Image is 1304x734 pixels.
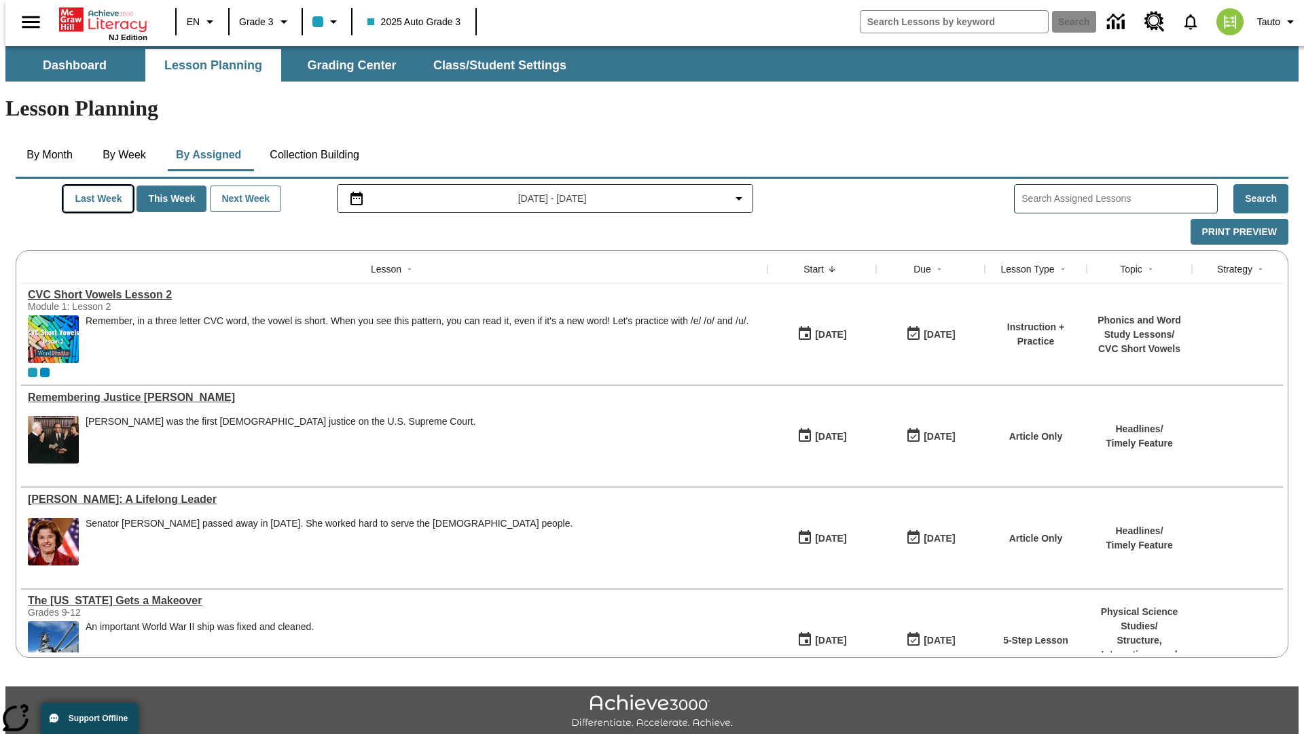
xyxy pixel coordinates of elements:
img: A group of people gather near the USS Missouri [28,621,79,669]
div: Due [913,262,931,276]
a: Notifications [1173,4,1208,39]
div: Senator Dianne Feinstein passed away in September 2023. She worked hard to serve the American peo... [86,518,573,565]
p: Article Only [1009,430,1063,444]
p: Structure, Interactions, and Properties of Matter [1093,633,1185,676]
img: avatar image [1216,8,1244,35]
button: This Week [137,186,206,212]
a: Resource Center, Will open in new tab [1136,3,1173,40]
div: Senator [PERSON_NAME] passed away in [DATE]. She worked hard to serve the [DEMOGRAPHIC_DATA] people. [86,518,573,529]
button: Next Week [210,186,281,212]
div: Remember, in a three letter CVC word, the vowel is short. When you see this pattern, you can read... [86,315,748,363]
button: Collection Building [259,139,370,171]
a: CVC Short Vowels Lesson 2, Lessons [28,289,761,301]
span: Tauto [1257,15,1280,29]
div: [DATE] [815,632,846,649]
button: Sort [1055,261,1071,277]
button: Dashboard [7,49,143,82]
button: Lesson Planning [145,49,281,82]
div: [DATE] [924,428,955,445]
p: Remember, in a three letter CVC word, the vowel is short. When you see this pattern, you can read... [86,315,748,327]
div: SubNavbar [5,46,1299,82]
button: Class/Student Settings [422,49,577,82]
span: 2025 Auto Grade 3 [367,15,461,29]
div: SubNavbar [5,49,579,82]
div: Dianne Feinstein: A Lifelong Leader [28,493,761,506]
button: Print Preview [1191,219,1288,245]
div: [PERSON_NAME] was the first [DEMOGRAPHIC_DATA] justice on the U.S. Supreme Court. [86,416,475,427]
div: CVC Short Vowels Lesson 2 [28,289,761,301]
div: [DATE] [924,326,955,343]
button: 10/09/25: Last day the lesson can be accessed [901,525,960,551]
button: By Month [16,139,84,171]
div: [DATE] [815,530,846,547]
span: Lesson Planning [164,58,262,73]
h1: Lesson Planning [5,96,1299,121]
div: Lesson Type [1000,262,1054,276]
button: Sort [824,261,840,277]
div: Home [59,5,147,41]
p: Headlines / [1106,422,1173,436]
span: Sandra Day O'Connor was the first female justice on the U.S. Supreme Court. [86,416,475,464]
p: CVC Short Vowels [1093,342,1185,356]
div: [DATE] [924,632,955,649]
button: Sort [931,261,947,277]
button: Last Week [63,186,133,212]
button: Sort [1142,261,1159,277]
a: Remembering Justice O'Connor, Lessons [28,391,761,404]
input: search field [861,11,1048,33]
div: An important World War II ship was fixed and cleaned. [86,621,314,633]
a: Data Center [1099,3,1136,41]
div: Topic [1120,262,1142,276]
p: Physical Science Studies / [1093,605,1185,633]
button: Sort [401,261,418,277]
button: Grade: Grade 3, Select a grade [234,10,297,34]
span: [DATE] - [DATE] [518,192,587,206]
p: Phonics and Word Study Lessons / [1093,313,1185,342]
p: Headlines / [1106,524,1173,538]
p: Timely Feature [1106,538,1173,553]
button: 10/09/25: First time the lesson was available [793,525,851,551]
span: Support Offline [69,714,128,723]
div: An important World War II ship was fixed and cleaned. [86,621,314,669]
img: CVC Short Vowels Lesson 2. [28,315,79,363]
div: Remembering Justice O'Connor [28,391,761,404]
div: Start [803,262,824,276]
button: 10/10/25: First time the lesson was available [793,321,851,347]
div: OL 2025 Auto Grade 4 [40,368,50,377]
button: By Assigned [165,139,252,171]
button: Sort [1252,261,1269,277]
button: 10/10/25: Last day the lesson can be accessed [901,423,960,449]
p: Article Only [1009,531,1063,546]
img: Senator Dianne Feinstein of California smiles with the U.S. flag behind her. [28,518,79,565]
button: Grading Center [284,49,420,82]
button: Profile/Settings [1252,10,1304,34]
div: Current Class [28,368,37,377]
div: Grades 9-12 [28,607,232,618]
span: Grading Center [307,58,396,73]
p: Instruction + Practice [992,320,1080,349]
button: 10/10/25: Last day the lesson can be accessed [901,321,960,347]
div: The Missouri Gets a Makeover [28,595,761,607]
span: NJ Edition [109,33,147,41]
button: Search [1233,184,1288,213]
button: 10/08/25: Last day the lesson can be accessed [901,627,960,653]
div: [DATE] [924,530,955,547]
button: Class color is light blue. Change class color [307,10,347,34]
a: Dianne Feinstein: A Lifelong Leader, Lessons [28,493,761,506]
input: Search Assigned Lessons [1021,189,1217,209]
svg: Collapse Date Range Filter [731,190,747,207]
button: Support Offline [41,703,139,734]
p: 5-Step Lesson [1003,633,1068,648]
span: Dashboard [43,58,107,73]
div: Module 1: Lesson 2 [28,301,232,312]
img: Chief Justice Warren Burger, wearing a black robe, holds up his right hand and faces Sandra Day O... [28,416,79,464]
div: Strategy [1217,262,1252,276]
a: Home [59,6,147,33]
div: [DATE] [815,428,846,445]
span: Grade 3 [239,15,274,29]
